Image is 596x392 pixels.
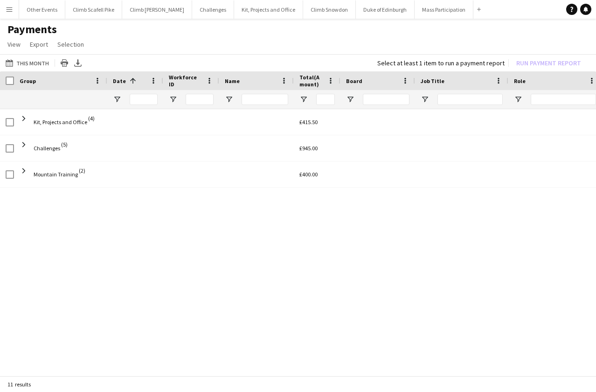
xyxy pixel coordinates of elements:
[242,94,288,105] input: Name Filter Input
[88,109,95,127] span: (4)
[113,95,121,104] button: Open Filter Menu
[225,77,240,84] span: Name
[303,0,356,19] button: Climb Snowdon
[57,40,84,49] span: Selection
[26,38,52,50] a: Export
[299,95,308,104] button: Open Filter Menu
[30,40,48,49] span: Export
[169,95,177,104] button: Open Filter Menu
[377,59,505,67] div: Select at least 1 item to run a payment report
[19,0,65,19] button: Other Events
[34,119,87,126] span: Kit, Projects and Office
[130,94,158,105] input: Date Filter Input
[514,77,526,84] span: Role
[356,0,415,19] button: Duke of Edinburgh
[34,171,78,178] span: Mountain Training
[7,40,21,49] span: View
[72,57,83,69] app-action-btn: Export XLSX
[54,38,88,50] a: Selection
[531,94,596,105] input: Role Filter Input
[34,145,60,152] span: Challenges
[299,119,318,126] span: £415.50
[225,95,233,104] button: Open Filter Menu
[421,77,444,84] span: Job Title
[4,38,24,50] a: View
[421,95,429,104] button: Open Filter Menu
[169,74,202,88] span: Workforce ID
[363,94,409,105] input: Board Filter Input
[61,135,68,154] span: (5)
[299,171,318,178] span: £400.00
[79,161,85,180] span: (2)
[113,77,126,84] span: Date
[346,95,354,104] button: Open Filter Menu
[186,94,214,105] input: Workforce ID Filter Input
[20,77,36,84] span: Group
[316,94,335,105] input: Amount Filter Input
[192,0,234,19] button: Challenges
[65,0,122,19] button: Climb Scafell Pike
[234,0,303,19] button: Kit, Projects and Office
[437,94,503,105] input: Job Title Filter Input
[122,0,192,19] button: Climb [PERSON_NAME]
[299,74,324,88] span: Total(Amount)
[59,57,70,69] app-action-btn: Print
[299,145,318,152] span: £945.00
[346,77,362,84] span: Board
[4,57,51,69] button: This Month
[514,95,522,104] button: Open Filter Menu
[415,0,473,19] button: Mass Participation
